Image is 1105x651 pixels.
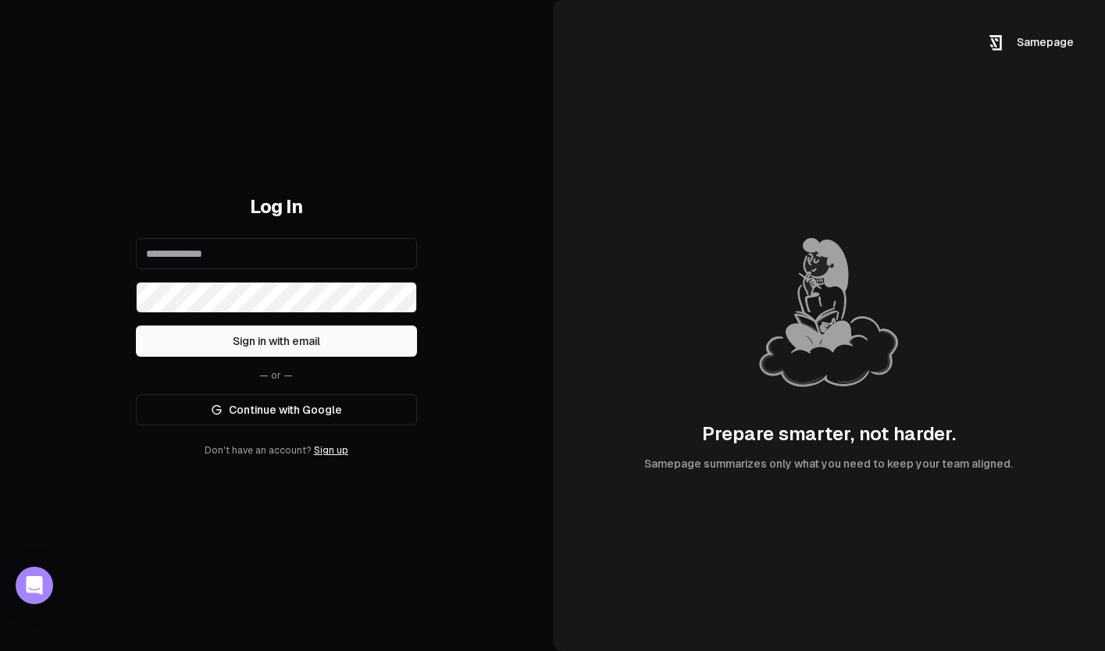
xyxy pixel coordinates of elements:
[136,369,417,382] div: — or —
[644,456,1013,471] div: Samepage summarizes only what you need to keep your team aligned.
[136,394,417,425] a: Continue with Google
[1017,36,1074,48] span: Samepage
[136,194,417,219] h1: Log In
[314,445,348,456] a: Sign up
[136,444,417,457] div: Don't have an account?
[136,325,417,357] button: Sign in with email
[16,567,53,604] div: Open Intercom Messenger
[702,422,956,446] div: Prepare smarter, not harder.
